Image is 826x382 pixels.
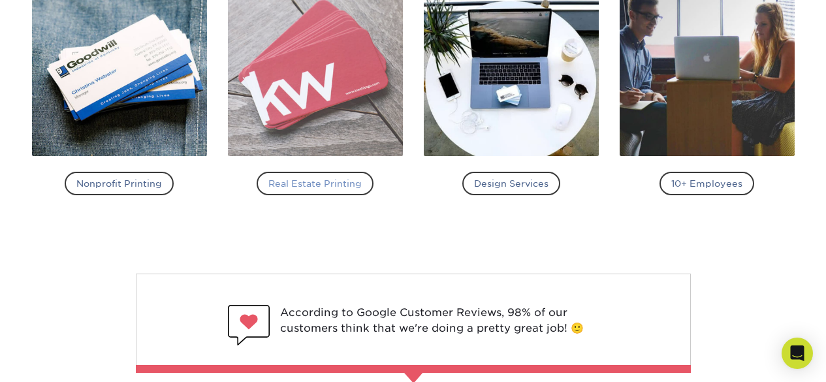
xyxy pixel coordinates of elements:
h4: Real Estate Printing [257,172,373,195]
h4: Design Services [462,172,560,195]
div: Open Intercom Messenger [782,338,813,369]
h4: 10+ Employees [659,172,754,195]
a: Primoprint Likes According to Google Customer Reviews, 98% of our customers think that we're doin... [32,274,795,368]
h4: Nonprofit Printing [65,172,174,195]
